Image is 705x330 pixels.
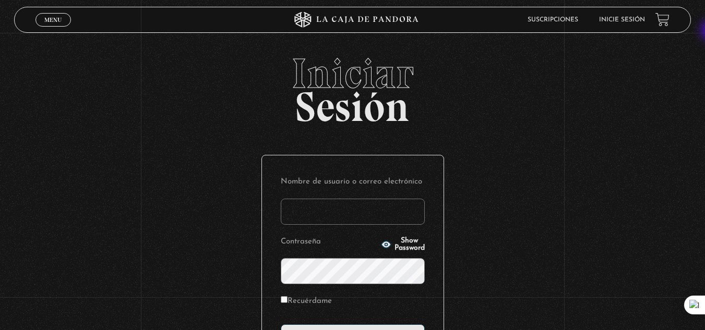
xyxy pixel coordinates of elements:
span: Iniciar [14,53,691,94]
label: Recuérdame [281,294,332,310]
label: Contraseña [281,234,378,250]
span: Cerrar [41,25,65,32]
input: Recuérdame [281,296,288,303]
button: Show Password [381,237,425,252]
a: Suscripciones [528,17,578,23]
h2: Sesión [14,53,691,119]
span: Show Password [395,237,425,252]
label: Nombre de usuario o correo electrónico [281,174,425,190]
a: Inicie sesión [599,17,645,23]
span: Menu [44,17,62,23]
a: View your shopping cart [655,13,670,27]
